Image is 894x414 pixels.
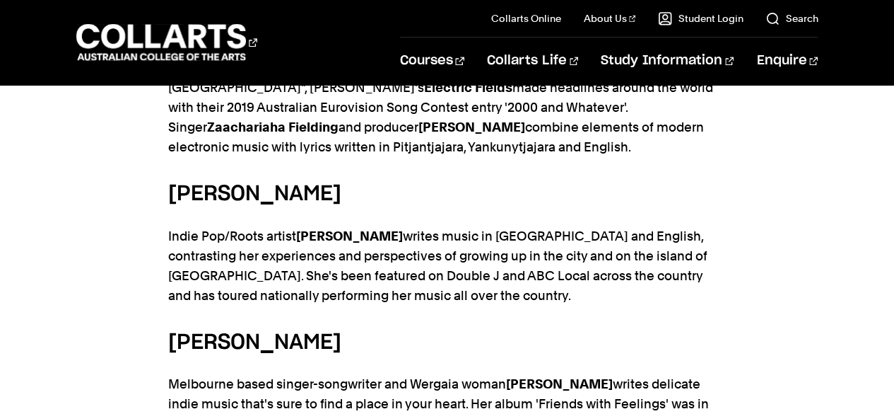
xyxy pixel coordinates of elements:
h5: [PERSON_NAME] [168,327,727,359]
a: Collarts Life [487,38,578,84]
strong: [PERSON_NAME] [506,376,613,391]
strong: Zaachariaha Fielding [207,120,339,134]
a: About Us [584,11,636,25]
strong: [PERSON_NAME] [296,229,403,243]
p: Indie Pop/Roots artist writes music in [GEOGRAPHIC_DATA] and English, contrasting her experiences... [168,226,727,306]
strong: [PERSON_NAME] [418,120,525,134]
h5: [PERSON_NAME] [168,178,727,210]
a: Student Login [658,11,743,25]
p: Described by the [DATE] Morning Herald as "[PERSON_NAME] meets [PERSON_NAME] in the [GEOGRAPHIC_D... [168,58,727,157]
a: Study Information [601,38,734,84]
div: Go to homepage [76,22,257,62]
a: Collarts Online [491,11,561,25]
strong: Electric Fields [424,80,512,95]
a: Enquire [756,38,818,84]
a: Search [765,11,818,25]
a: Courses [400,38,464,84]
